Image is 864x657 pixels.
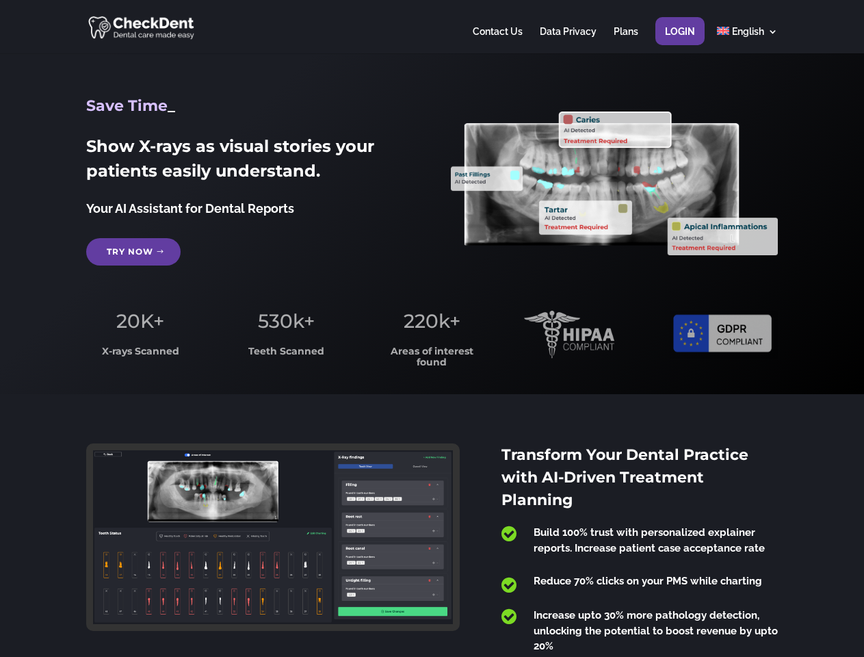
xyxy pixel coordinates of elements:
[501,446,748,509] span: Transform Your Dental Practice with AI-Driven Treatment Planning
[258,309,315,333] span: 530k+
[614,27,638,53] a: Plans
[534,575,762,587] span: Reduce 70% clicks on your PMS while charting
[732,26,764,37] span: English
[501,576,516,594] span: 
[86,238,181,266] a: Try Now
[717,27,778,53] a: English
[86,134,413,190] h2: Show X-rays as visual stories your patients easily understand.
[451,112,777,255] img: X_Ray_annotated
[534,609,778,652] span: Increase upto 30% more pathology detection, unlocking the potential to boost revenue by upto 20%
[501,608,516,626] span: 
[378,346,486,374] h3: Areas of interest found
[534,526,765,554] span: Build 100% trust with personalized explainer reports. Increase patient case acceptance rate
[168,96,175,115] span: _
[86,201,294,216] span: Your AI Assistant for Dental Reports
[501,525,516,543] span: 
[473,27,523,53] a: Contact Us
[88,14,196,40] img: CheckDent AI
[404,309,460,333] span: 220k+
[86,96,168,115] span: Save Time
[665,27,695,53] a: Login
[540,27,597,53] a: Data Privacy
[116,309,164,333] span: 20K+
